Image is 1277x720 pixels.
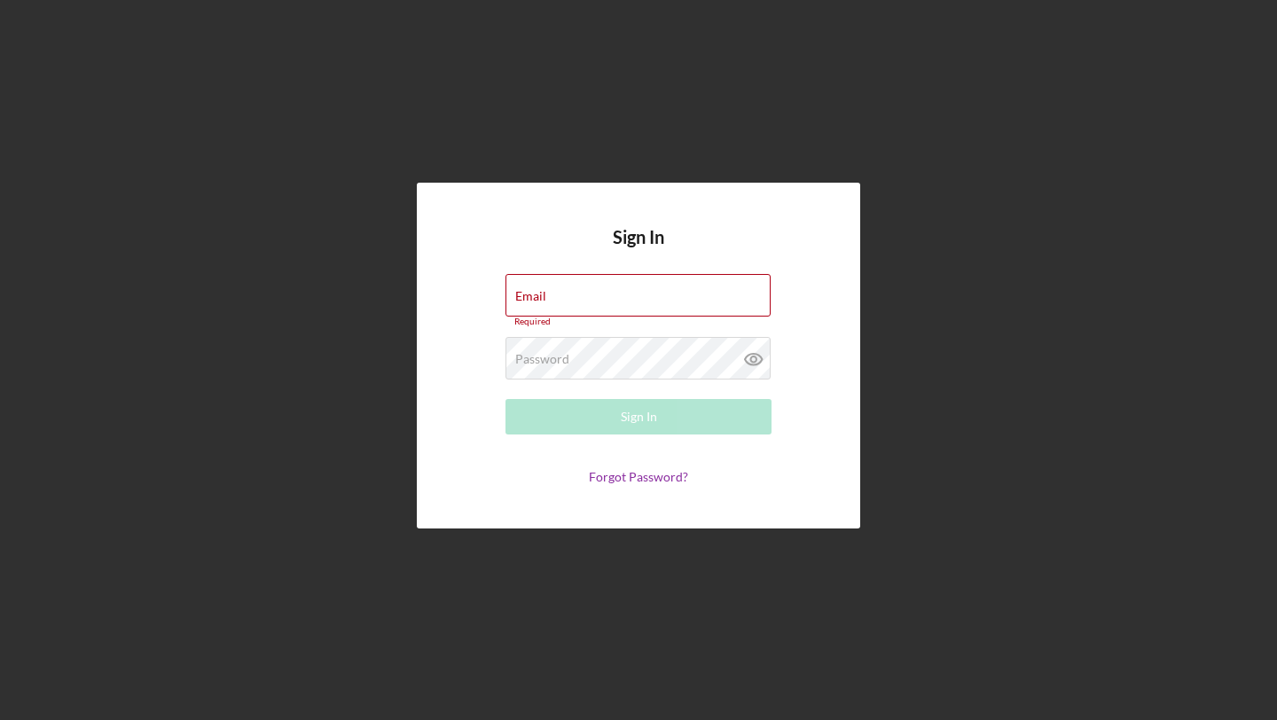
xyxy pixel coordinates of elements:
[613,227,664,274] h4: Sign In
[515,289,546,303] label: Email
[515,352,569,366] label: Password
[589,469,688,484] a: Forgot Password?
[505,399,772,434] button: Sign In
[621,399,657,434] div: Sign In
[505,317,772,327] div: Required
